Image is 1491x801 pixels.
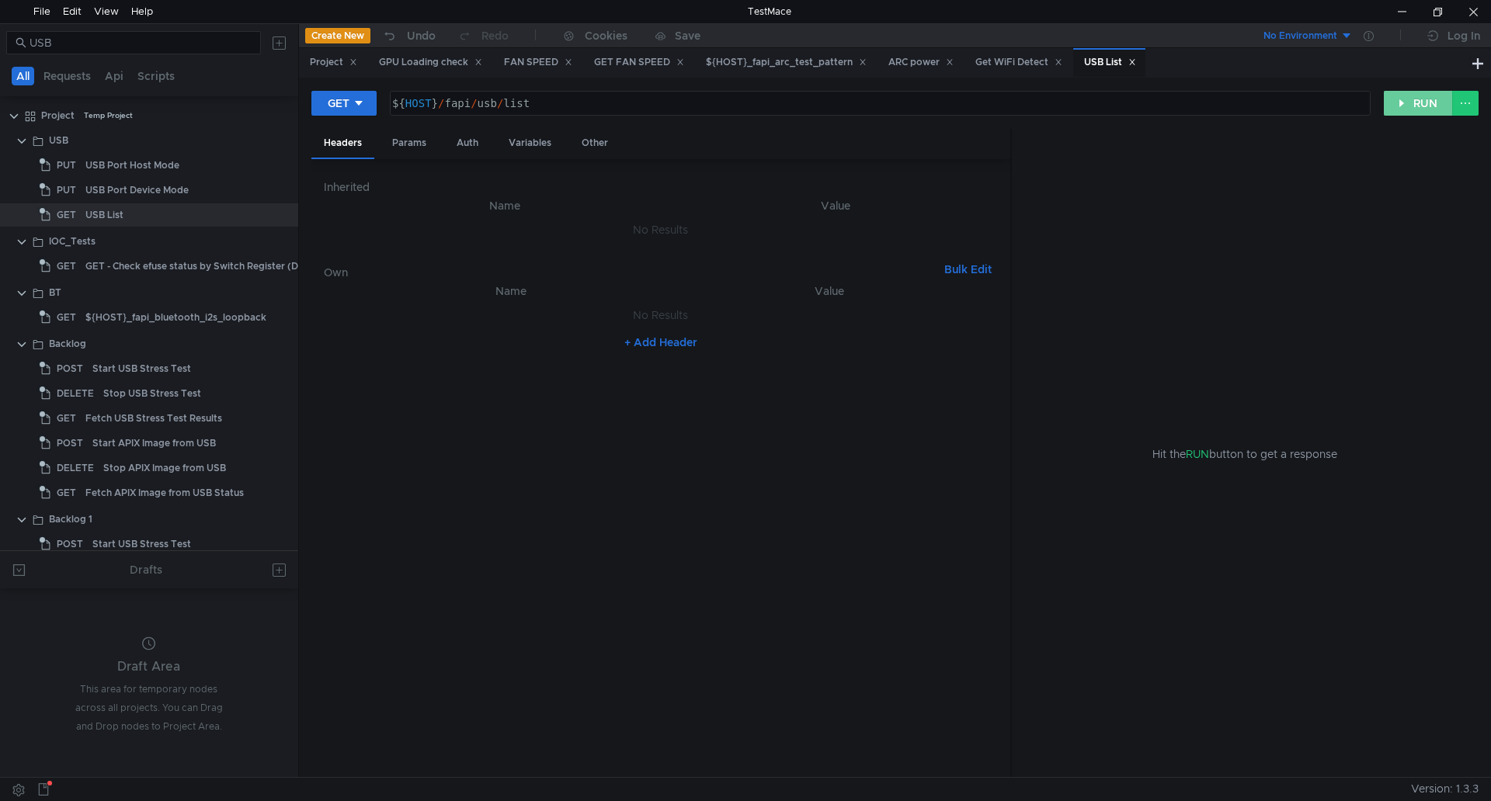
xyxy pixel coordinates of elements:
div: Start USB Stress Test [92,357,191,380]
span: Version: 1.3.3 [1411,778,1479,800]
span: GET [57,481,76,505]
div: USB [49,129,68,152]
div: Variables [496,129,564,158]
div: Cookies [585,26,627,45]
div: IOC_Tests [49,230,96,253]
div: Redo [481,26,509,45]
div: GPU Loading check [379,54,482,71]
div: Start USB Stress Test [92,532,191,556]
button: All [12,67,34,85]
span: DELETE [57,456,94,480]
div: BT [49,281,61,304]
nz-embed-empty: No Results [633,308,688,322]
th: Value [673,196,998,215]
div: Temp Project [84,104,133,127]
span: DELETE [57,382,94,405]
div: Other [569,129,620,158]
span: RUN [1186,447,1209,461]
div: ${HOST}_fapi_arc_test_pattern [706,54,867,71]
span: Hit the button to get a response [1152,446,1337,463]
div: USB List [85,203,123,227]
div: Undo [407,26,436,45]
div: Auth [444,129,491,158]
div: Log In [1448,26,1480,45]
div: Backlog [49,332,86,355]
div: ${HOST}_fapi_bluetooth_i2s_loopback [85,306,266,329]
button: RUN [1384,91,1453,116]
button: + Add Header [618,333,704,352]
h6: Own [324,263,938,282]
span: POST [57,357,83,380]
span: GET [57,203,76,227]
span: POST [57,432,83,455]
button: Redo [447,24,520,47]
div: Fetch USB Stress Test Results [85,407,222,430]
div: Fetch APIX Image from USB Status [85,481,244,505]
button: No Environment [1245,23,1353,48]
button: Api [100,67,128,85]
th: Value [673,282,985,300]
div: Stop APIX Image from USB [103,456,226,480]
div: USB Port Device Mode [85,179,189,202]
span: PUT [57,179,76,202]
button: GET [311,91,377,116]
div: FAN SPEED [504,54,572,71]
div: No Environment [1263,29,1337,43]
div: Drafts [130,560,162,579]
div: Get WiFi Detect [975,54,1062,71]
span: GET [57,306,76,329]
div: Project [41,104,75,127]
button: Undo [370,24,447,47]
button: Create New [305,28,370,43]
th: Name [349,282,673,300]
span: POST [57,532,83,556]
span: PUT [57,154,76,177]
div: GET FAN SPEED [594,54,684,71]
input: Search... [30,34,252,51]
button: Scripts [133,67,179,85]
div: Project [310,54,357,71]
div: USB List [1084,54,1136,71]
button: Requests [39,67,96,85]
div: Start APIX Image from USB [92,432,216,455]
span: GET [57,255,76,278]
div: USB Port Host Mode [85,154,179,177]
div: Stop USB Stress Test [103,382,201,405]
nz-embed-empty: No Results [633,223,688,237]
button: Bulk Edit [938,260,998,279]
div: Headers [311,129,374,159]
div: GET - Check efuse status by Switch Register (Detail Status) [85,255,353,278]
th: Name [336,196,673,215]
div: Backlog 1 [49,508,92,531]
div: Params [380,129,439,158]
span: GET [57,407,76,430]
div: GET [328,95,349,112]
div: Save [675,30,700,41]
div: ARC power [888,54,954,71]
h6: Inherited [324,178,998,196]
